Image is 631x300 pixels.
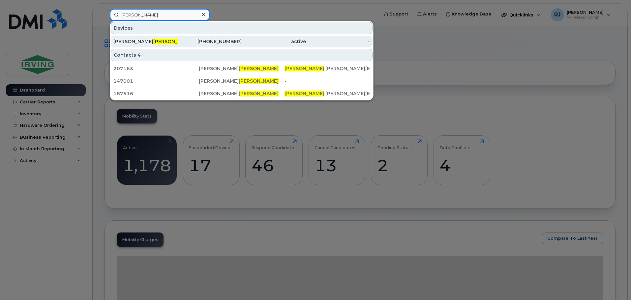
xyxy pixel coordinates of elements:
span: [PERSON_NAME] [239,66,279,71]
div: .[PERSON_NAME][EMAIL_ADDRESS][DOMAIN_NAME] [285,65,370,72]
div: active [242,38,306,45]
div: [PERSON_NAME] [199,90,284,97]
a: [PERSON_NAME][PERSON_NAME][PHONE_NUMBER]active- [111,36,373,47]
div: [PERSON_NAME] [113,38,178,45]
span: [PERSON_NAME] [239,91,279,96]
div: 187516 [113,90,199,97]
span: [PERSON_NAME] [285,91,324,96]
div: [PERSON_NAME] [199,78,284,84]
a: 187516[PERSON_NAME][PERSON_NAME][PERSON_NAME].[PERSON_NAME][EMAIL_ADDRESS][DOMAIN_NAME] [111,88,373,99]
div: - [306,38,370,45]
div: 207163 [113,65,199,72]
span: [PERSON_NAME] [285,66,324,71]
div: Devices [111,22,373,34]
div: [PERSON_NAME] [199,65,284,72]
span: [PERSON_NAME] [153,39,193,44]
span: [PERSON_NAME] [239,78,279,84]
div: [PHONE_NUMBER] [178,38,242,45]
div: Contacts [111,49,373,61]
a: 207163[PERSON_NAME][PERSON_NAME][PERSON_NAME].[PERSON_NAME][EMAIL_ADDRESS][DOMAIN_NAME] [111,63,373,74]
div: 147001 [113,78,199,84]
div: - [285,78,370,84]
div: .[PERSON_NAME][EMAIL_ADDRESS][DOMAIN_NAME] [285,90,370,97]
a: 147001[PERSON_NAME][PERSON_NAME]- [111,75,373,87]
span: 4 [137,52,141,58]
